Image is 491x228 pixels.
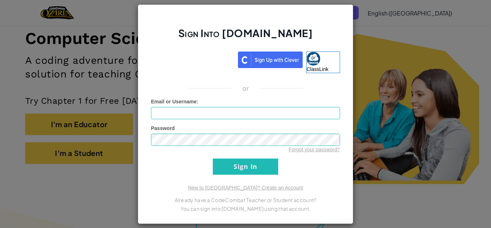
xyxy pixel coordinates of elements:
p: You can sign into [DOMAIN_NAME] using that account. [151,204,340,213]
span: Email or Username [151,99,197,104]
input: Sign In [213,158,278,175]
img: clever_sso_button@2x.png [238,52,303,68]
img: classlink-logo-small.png [307,52,320,66]
iframe: Sign in with Google Button [147,51,238,67]
p: or [242,84,249,93]
span: Password [151,125,175,131]
h2: Sign Into [DOMAIN_NAME] [151,26,340,47]
a: Forgot your password? [289,147,340,152]
p: Already have a CodeCombat Teacher or Student account? [151,196,340,204]
a: New to [GEOGRAPHIC_DATA]? Create an Account [188,185,303,191]
span: ClassLink [307,66,329,72]
label: : [151,98,198,105]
